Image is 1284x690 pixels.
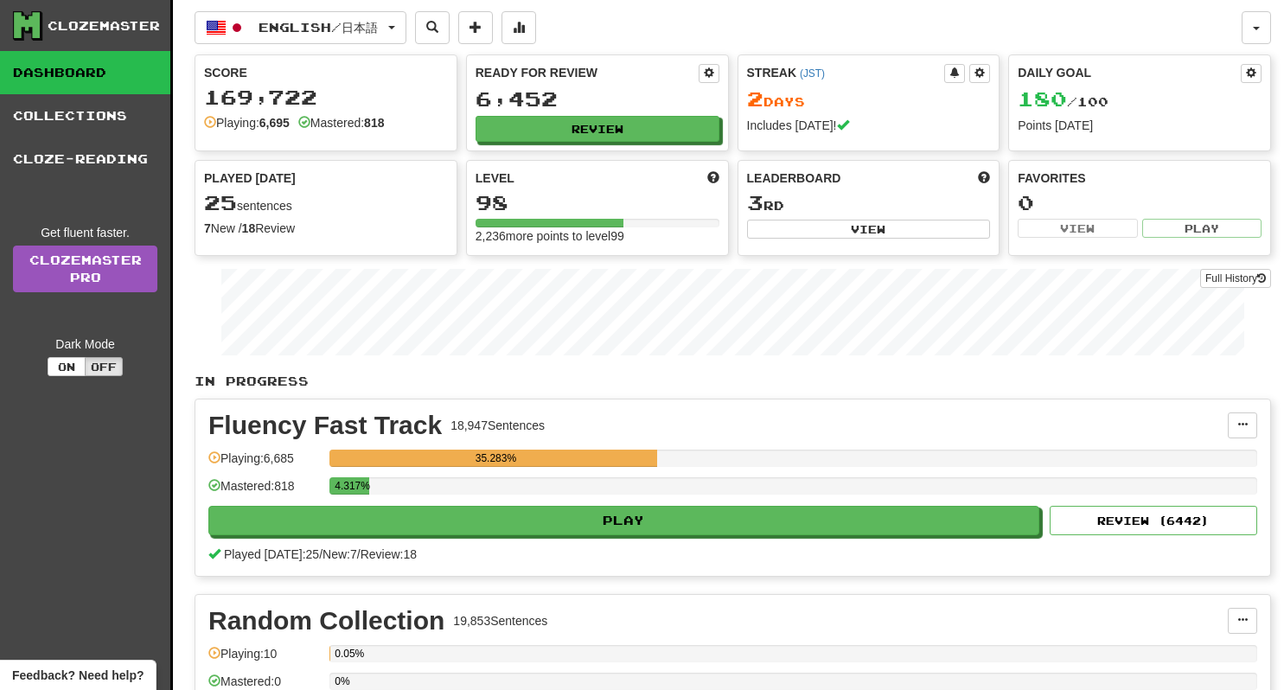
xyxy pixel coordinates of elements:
div: New / Review [204,220,448,237]
strong: 6,695 [259,116,290,130]
button: View [1018,219,1137,238]
div: Get fluent faster. [13,224,157,241]
span: / [357,547,361,561]
span: / [319,547,323,561]
div: Clozemaster [48,17,160,35]
button: View [747,220,991,239]
a: (JST) [800,67,825,80]
button: More stats [501,11,536,44]
div: Mastered: [298,114,385,131]
span: Open feedback widget [12,667,144,684]
span: 25 [204,190,237,214]
button: Review (6442) [1050,506,1257,535]
div: 18,947 Sentences [450,417,545,434]
span: Played [DATE]: 25 [224,547,319,561]
button: Full History [1200,269,1271,288]
span: / 100 [1018,94,1108,109]
div: Points [DATE] [1018,117,1262,134]
button: English/日本語 [195,11,406,44]
span: Score more points to level up [707,169,719,187]
div: Daily Goal [1018,64,1241,83]
span: 2 [747,86,763,111]
span: Leaderboard [747,169,841,187]
span: Played [DATE] [204,169,296,187]
div: Fluency Fast Track [208,412,442,438]
div: 169,722 [204,86,448,108]
span: 3 [747,190,763,214]
div: rd [747,192,991,214]
button: Play [1142,219,1262,238]
div: Includes [DATE]! [747,117,991,134]
button: Play [208,506,1039,535]
div: Dark Mode [13,335,157,353]
button: Add sentence to collection [458,11,493,44]
div: sentences [204,192,448,214]
div: 0 [1018,192,1262,214]
span: Review: 18 [361,547,417,561]
button: On [48,357,86,376]
div: Score [204,64,448,81]
div: 98 [476,192,719,214]
span: New: 7 [323,547,357,561]
div: 2,236 more points to level 99 [476,227,719,245]
div: Playing: [204,114,290,131]
div: Random Collection [208,608,444,634]
span: English / 日本語 [259,20,378,35]
div: 6,452 [476,88,719,110]
div: Mastered: 818 [208,477,321,506]
div: 35.283% [335,450,656,467]
button: Off [85,357,123,376]
button: Review [476,116,719,142]
div: Playing: 10 [208,645,321,674]
div: 4.317% [335,477,369,495]
a: ClozemasterPro [13,246,157,292]
p: In Progress [195,373,1271,390]
strong: 818 [364,116,384,130]
div: Favorites [1018,169,1262,187]
div: Playing: 6,685 [208,450,321,478]
strong: 18 [242,221,256,235]
div: Ready for Review [476,64,699,81]
strong: 7 [204,221,211,235]
span: Level [476,169,514,187]
span: 180 [1018,86,1067,111]
span: This week in points, UTC [978,169,990,187]
div: 19,853 Sentences [453,612,547,629]
button: Search sentences [415,11,450,44]
div: Day s [747,88,991,111]
div: Streak [747,64,945,81]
